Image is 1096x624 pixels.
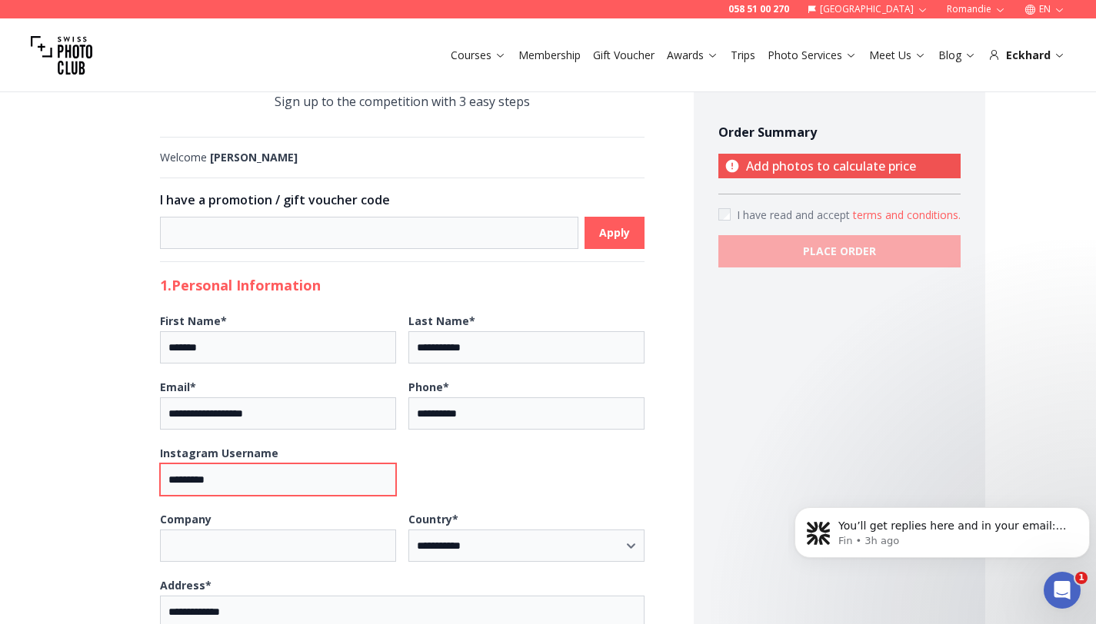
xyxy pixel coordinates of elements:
[593,48,655,63] a: Gift Voucher
[518,48,581,63] a: Membership
[988,48,1065,63] div: Eckhard
[160,578,212,592] b: Address *
[803,244,876,259] b: PLACE ORDER
[599,225,630,241] b: Apply
[1044,572,1081,609] iframe: Intercom live chat
[408,331,645,363] input: Last Name*
[160,331,396,363] input: First Name*
[725,45,761,66] button: Trips
[718,235,961,267] button: PLACE ORDER
[1075,572,1088,584] span: 1
[160,529,396,562] input: Company
[451,48,506,63] a: Courses
[587,45,661,66] button: Gift Voucher
[737,207,853,222] span: I have read and accept
[718,208,731,221] input: Accept terms
[445,45,512,66] button: Courses
[160,314,227,328] b: First Name *
[160,446,278,460] b: Instagram Username
[160,397,396,430] input: Email*
[932,45,982,66] button: Blog
[160,274,645,296] h2: 1. Personal Information
[853,207,961,223] button: Accept termsI have read and accept
[728,3,789,15] a: 058 51 00 270
[938,48,976,63] a: Blog
[160,463,396,496] input: Instagram Username
[408,529,645,562] select: Country*
[585,217,645,249] button: Apply
[408,397,645,430] input: Phone*
[160,150,645,165] div: Welcome
[788,475,1096,583] iframe: Intercom notifications message
[160,191,645,209] h3: I have a promotion / gift voucher code
[408,314,475,328] b: Last Name *
[408,512,458,526] b: Country *
[718,123,961,141] h4: Order Summary
[31,25,92,86] img: Swiss photo club
[661,45,725,66] button: Awards
[160,380,196,394] b: Email *
[210,150,298,164] b: [PERSON_NAME]
[718,154,961,178] p: Add photos to calculate price
[408,380,449,394] b: Phone *
[863,45,932,66] button: Meet Us
[761,45,863,66] button: Photo Services
[731,48,755,63] a: Trips
[512,45,587,66] button: Membership
[768,48,857,63] a: Photo Services
[160,512,212,526] b: Company
[869,48,926,63] a: Meet Us
[667,48,718,63] a: Awards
